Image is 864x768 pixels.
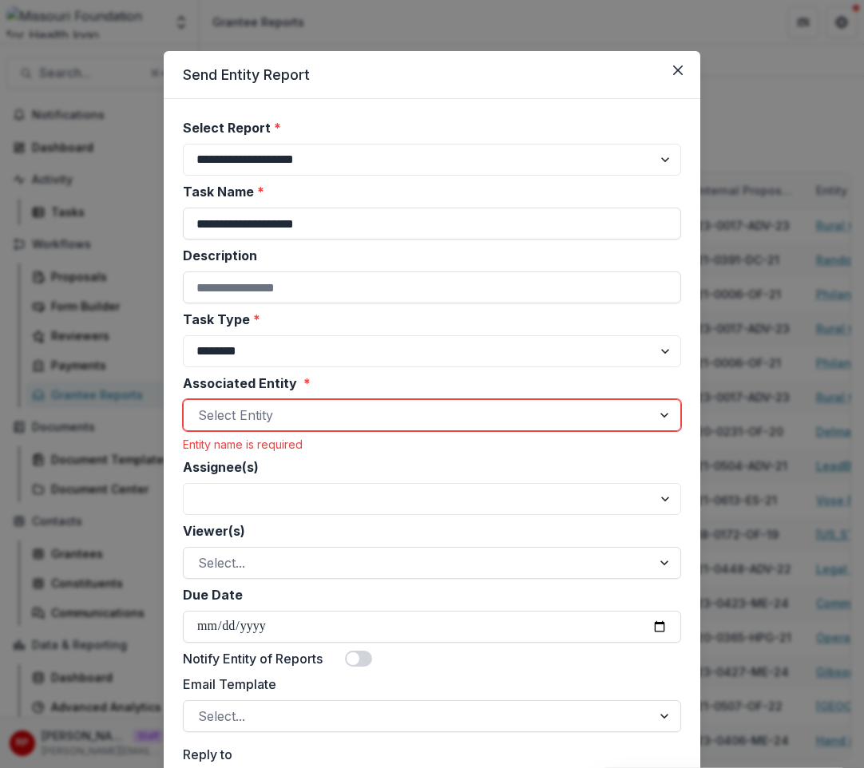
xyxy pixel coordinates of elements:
[183,675,672,694] label: Email Template
[164,51,700,99] header: Send Entity Report
[183,310,672,329] label: Task Type
[183,745,672,764] label: Reply to
[665,57,691,83] button: Close
[183,118,672,137] label: Select Report
[183,246,672,265] label: Description
[183,182,672,201] label: Task Name
[183,374,672,393] label: Associated Entity
[183,649,323,668] label: Notify Entity of Reports
[183,521,672,540] label: Viewer(s)
[183,585,243,604] label: Due Date
[183,437,681,451] div: Entity name is required
[183,457,672,477] label: Assignee(s)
